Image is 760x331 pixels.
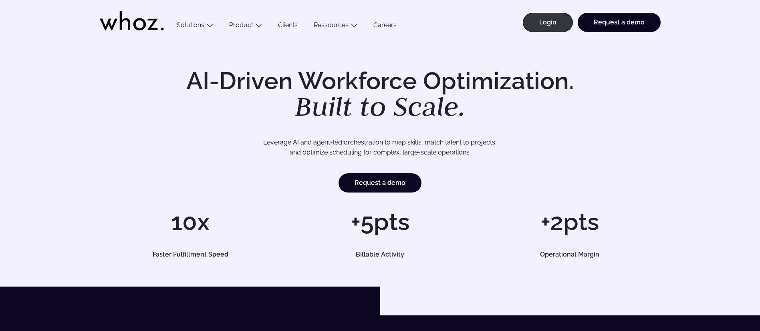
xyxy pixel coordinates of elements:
[488,251,651,258] h5: Operational Margin
[306,21,365,32] button: Ressources
[289,210,471,234] h1: +5pts
[229,21,253,29] a: Product
[100,210,281,234] h1: 10x
[109,251,272,258] h5: Faster Fulfillment Speed
[169,21,221,32] button: Solutions
[221,21,270,32] button: Product
[578,13,661,32] a: Request a demo
[523,13,573,32] a: Login
[270,21,306,32] a: Clients
[175,69,585,120] h1: AI-Driven Workforce Optimization.
[295,88,466,124] em: Built to Scale.
[479,210,660,234] h1: +2pts
[365,21,405,32] a: Careers
[339,173,421,193] a: Request a demo
[314,21,349,29] a: Ressources
[128,137,633,158] p: Leverage AI and agent-led orchestration to map skills, match talent to projects, and optimize sch...
[298,251,462,258] h5: Billable Activity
